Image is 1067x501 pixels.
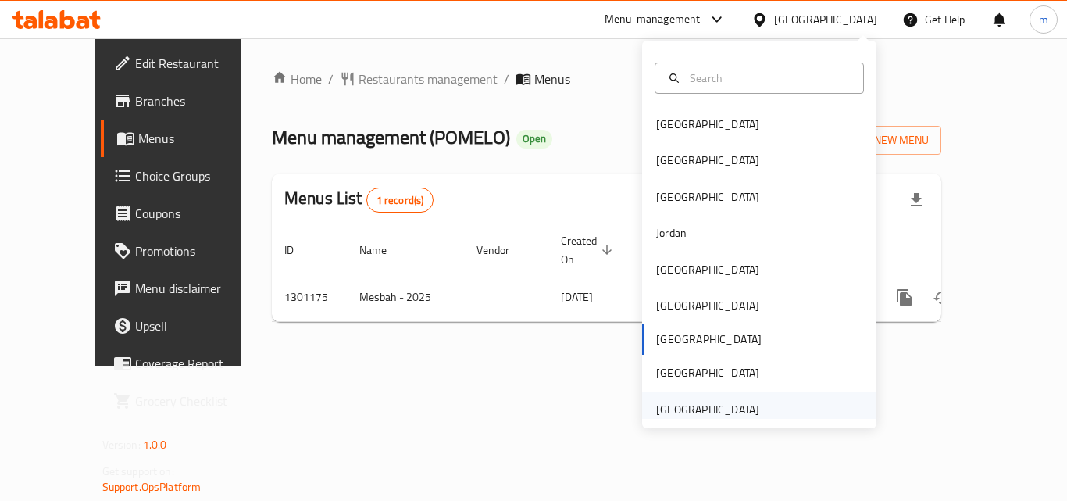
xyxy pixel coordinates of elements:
div: Menu-management [605,10,701,29]
li: / [504,70,509,88]
span: Grocery Checklist [135,392,260,410]
a: Menu disclaimer [101,270,273,307]
div: [GEOGRAPHIC_DATA] [774,11,877,28]
nav: breadcrumb [272,70,941,88]
span: Menu management ( POMELO ) [272,120,510,155]
span: ID [284,241,314,259]
div: Jordan [656,224,687,242]
td: Mesbah - 2025 [347,274,464,321]
span: Version: [102,435,141,455]
div: [GEOGRAPHIC_DATA] [656,261,759,278]
a: Branches [101,82,273,120]
span: Coverage Report [135,354,260,373]
span: Coupons [135,204,260,223]
span: Open [516,132,552,145]
input: Search [683,70,854,87]
div: [GEOGRAPHIC_DATA] [656,188,759,206]
div: Open [516,130,552,149]
a: Home [272,70,322,88]
h2: Menus List [284,187,434,213]
button: Add New Menu [820,126,941,155]
span: m [1039,11,1048,28]
span: Name [359,241,407,259]
span: Created On [561,231,617,269]
span: Choice Groups [135,166,260,185]
span: [DATE] [561,287,593,307]
span: 1 record(s) [367,193,434,208]
a: Menus [101,120,273,157]
div: Export file [897,181,935,219]
span: Menus [138,129,260,148]
span: Edit Restaurant [135,54,260,73]
a: Promotions [101,232,273,270]
button: Change Status [923,279,961,317]
a: Coupons [101,195,273,232]
span: Upsell [135,317,260,335]
div: Total records count [366,188,434,213]
div: [GEOGRAPHIC_DATA] [656,152,759,169]
a: Choice Groups [101,157,273,195]
span: Menu disclaimer [135,279,260,298]
div: [GEOGRAPHIC_DATA] [656,116,759,133]
span: Get support on: [102,461,174,481]
a: Coverage Report [101,345,273,382]
span: Vendor [476,241,530,259]
span: Promotions [135,242,260,260]
span: Add New Menu [833,131,929,150]
div: [GEOGRAPHIC_DATA] [656,364,759,381]
a: Grocery Checklist [101,382,273,420]
span: Branches [135,91,260,110]
span: Restaurants management [359,70,498,88]
a: Edit Restaurant [101,45,273,82]
li: / [328,70,334,88]
div: [GEOGRAPHIC_DATA] [656,401,759,418]
button: more [886,279,923,317]
td: 1301175 [272,274,347,321]
a: Upsell [101,307,273,345]
span: 1.0.0 [143,435,167,455]
a: Support.OpsPlatform [102,477,202,497]
div: [GEOGRAPHIC_DATA] [656,297,759,314]
a: Restaurants management [340,70,498,88]
span: Menus [534,70,570,88]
